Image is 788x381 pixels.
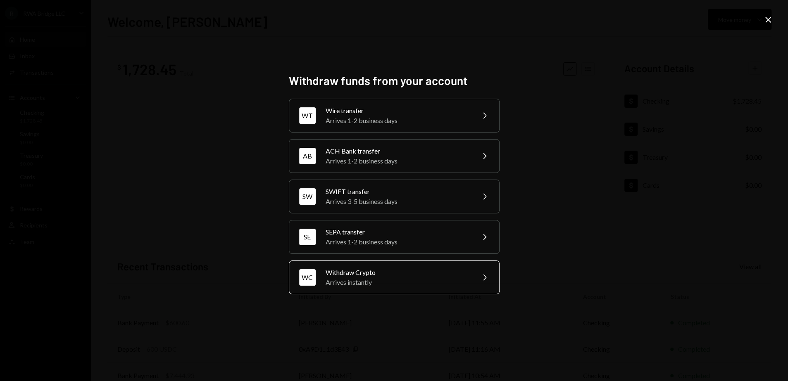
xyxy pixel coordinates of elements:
div: WC [299,269,316,286]
h2: Withdraw funds from your account [289,73,500,89]
div: Wire transfer [326,106,469,116]
div: Arrives instantly [326,277,469,287]
button: WCWithdraw CryptoArrives instantly [289,260,500,294]
div: Arrives 3-5 business days [326,196,469,206]
div: Arrives 1-2 business days [326,156,469,166]
button: WTWire transferArrives 1-2 business days [289,99,500,133]
div: SWIFT transfer [326,187,469,196]
button: SWSWIFT transferArrives 3-5 business days [289,180,500,213]
div: AB [299,148,316,164]
div: Arrives 1-2 business days [326,237,469,247]
button: SESEPA transferArrives 1-2 business days [289,220,500,254]
div: ACH Bank transfer [326,146,469,156]
div: SEPA transfer [326,227,469,237]
div: Withdraw Crypto [326,267,469,277]
button: ABACH Bank transferArrives 1-2 business days [289,139,500,173]
div: Arrives 1-2 business days [326,116,469,125]
div: SW [299,188,316,205]
div: SE [299,229,316,245]
div: WT [299,107,316,124]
